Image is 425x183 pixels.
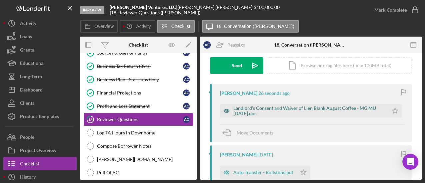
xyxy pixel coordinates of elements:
[258,152,273,157] time: 2025-08-12 19:34
[216,24,294,29] label: 18. Conversation ([PERSON_NAME])
[157,20,195,33] button: Checklist
[80,6,104,14] div: In Review
[20,83,43,98] div: Dashboard
[129,42,148,48] div: Checklist
[20,96,34,111] div: Clients
[97,90,183,95] div: Financial Projections
[120,20,155,33] button: Activity
[3,96,77,110] button: Clients
[3,83,77,96] button: Dashboard
[110,4,176,10] b: [PERSON_NAME] Ventures, LLC
[3,130,77,144] button: People
[97,103,183,109] div: Profit and Loss Statement
[183,76,190,83] div: A C
[20,130,34,145] div: People
[83,139,193,153] a: Compose Borrower Notes
[220,124,280,141] button: Move Documents
[232,57,242,74] div: Send
[183,90,190,96] div: A C
[233,105,385,116] div: Landlord's Consent and Waiver of Lien Blank August Coffee - MG MU [DATE].doc
[220,152,257,157] div: [PERSON_NAME]
[402,154,418,170] div: Open Intercom Messenger
[3,144,77,157] button: Project Overview
[20,30,32,45] div: Loans
[3,17,77,30] button: Activity
[3,57,77,70] button: Educational
[171,24,190,29] label: Checklist
[3,110,77,123] button: Product Templates
[3,157,77,170] button: Checklist
[110,10,200,15] div: | 18. Reviewer Questions ([PERSON_NAME])
[220,91,257,96] div: [PERSON_NAME]
[80,20,118,33] button: Overview
[3,43,77,57] button: Grants
[97,143,193,149] div: Compose Borrower Notes
[83,166,193,179] a: Pull OFAC
[20,57,45,72] div: Educational
[233,170,293,175] div: Auto Transfer - Rollstone.pdf
[88,117,92,121] tspan: 18
[97,157,193,162] div: [PERSON_NAME][DOMAIN_NAME]
[83,153,193,166] a: [PERSON_NAME][DOMAIN_NAME]
[202,20,299,33] button: 18. Conversation ([PERSON_NAME])
[20,43,34,58] div: Grants
[210,57,263,74] button: Send
[177,5,254,10] div: [PERSON_NAME] [PERSON_NAME] |
[97,77,183,82] div: Business Plan - Start-ups Only
[274,42,348,48] div: 18. Conversation ([PERSON_NAME])
[183,116,190,123] div: A C
[254,5,282,10] div: $100,000.00
[20,70,42,85] div: Long-Term
[110,5,177,10] div: |
[97,117,183,122] div: Reviewer Questions
[20,110,59,125] div: Product Templates
[258,91,290,96] time: 2025-08-14 14:22
[83,60,193,73] a: Business Tax Return (3yrs)AC
[183,103,190,109] div: A C
[220,166,310,179] button: Auto Transfer - Rollstone.pdf
[20,144,56,159] div: Project Overview
[83,86,193,99] a: Financial ProjectionsAC
[3,70,77,83] button: Long-Term
[94,24,114,29] label: Overview
[200,38,252,52] button: ACReassign
[136,24,151,29] label: Activity
[97,130,193,135] div: Log TA Hours in Downhome
[220,104,402,117] button: Landlord's Consent and Waiver of Lien Blank August Coffee - MG MU [DATE].doc
[3,30,77,43] button: Loans
[83,113,193,126] a: 18Reviewer QuestionsAC
[203,41,211,49] div: A C
[237,130,273,135] span: Move Documents
[83,73,193,86] a: Business Plan - Start-ups OnlyAC
[183,63,190,70] div: A C
[20,157,39,172] div: Checklist
[374,3,407,17] div: Mark Complete
[227,38,245,52] div: Reassign
[97,170,193,175] div: Pull OFAC
[97,64,183,69] div: Business Tax Return (3yrs)
[368,3,422,17] button: Mark Complete
[83,99,193,113] a: Profit and Loss StatementAC
[20,17,36,32] div: Activity
[83,126,193,139] a: Log TA Hours in Downhome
